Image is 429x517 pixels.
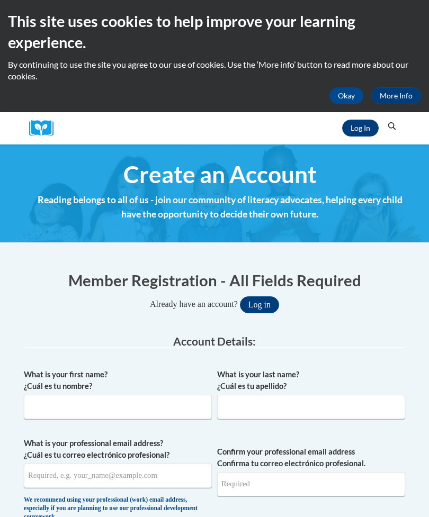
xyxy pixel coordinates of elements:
[371,87,421,104] a: More Info
[24,395,212,419] input: Metadata input
[24,369,212,392] label: What is your first name? ¿Cuál es tu nombre?
[150,300,238,309] span: Already have an account?
[217,369,405,392] label: What is your last name? ¿Cuál es tu apellido?
[29,120,61,137] a: Cox Campus
[24,269,405,291] h1: Member Registration - All Fields Required
[123,160,317,188] span: Create an Account
[8,59,421,82] p: By continuing to use the site you agree to our use of cookies. Use the ‘More info’ button to read...
[217,472,405,496] input: Required
[24,438,212,461] label: What is your professional email address? ¿Cuál es tu correo electrónico profesional?
[8,11,421,53] h2: This site uses cookies to help improve your learning experience.
[29,193,410,221] h4: Reading belongs to all of us - join our community of literacy advocates, helping every child have...
[384,120,400,133] button: Search
[217,395,405,419] input: Metadata input
[24,464,212,488] input: Metadata input
[329,87,363,104] button: Okay
[240,296,279,313] button: Log in
[217,446,405,469] label: Confirm your professional email address Confirma tu correo electrónico profesional.
[173,334,256,348] span: Account Details:
[29,120,61,137] img: Logo brand
[342,120,379,137] a: Log In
